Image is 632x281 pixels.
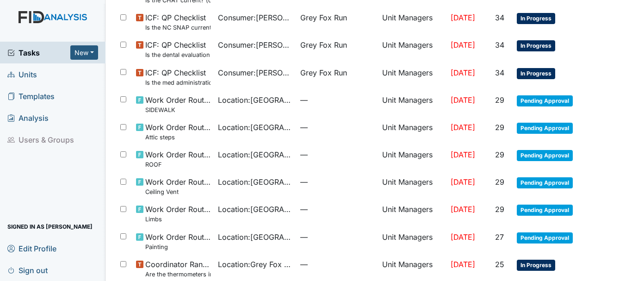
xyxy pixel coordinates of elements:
[300,149,375,160] span: —
[517,260,555,271] span: In Progress
[7,111,49,125] span: Analysis
[145,259,211,279] span: Coordinator Random Are the thermometers in the freezer reading between 0 degrees and 10 degrees?
[145,78,211,87] small: Is the med administration assessment current? (document the date in the comment section)
[451,95,475,105] span: [DATE]
[145,133,211,142] small: Attic steps
[300,259,375,270] span: —
[145,50,211,59] small: Is the dental evaluation current? (document the date, oral rating, and goal # if needed in the co...
[378,8,447,36] td: Unit Managers
[145,204,211,224] span: Work Order Routine Limbs
[300,39,347,50] span: Grey Fox Run
[218,204,292,215] span: Location : [GEOGRAPHIC_DATA]
[378,36,447,63] td: Unit Managers
[7,263,48,277] span: Sign out
[145,243,211,251] small: Painting
[7,241,56,256] span: Edit Profile
[145,67,211,87] span: ICF: QP Checklist Is the med administration assessment current? (document the date in the comment...
[145,231,211,251] span: Work Order Routine Painting
[300,67,347,78] span: Grey Fox Run
[145,215,211,224] small: Limbs
[378,200,447,227] td: Unit Managers
[451,232,475,242] span: [DATE]
[517,123,573,134] span: Pending Approval
[495,13,504,22] span: 34
[145,270,211,279] small: Are the thermometers in the freezer reading between 0 degrees and 10 degrees?
[7,67,37,81] span: Units
[145,187,211,196] small: Ceiling Vent
[300,231,375,243] span: —
[495,260,504,269] span: 25
[451,13,475,22] span: [DATE]
[145,160,211,169] small: ROOF
[378,118,447,145] td: Unit Managers
[378,145,447,173] td: Unit Managers
[218,231,292,243] span: Location : [GEOGRAPHIC_DATA]
[517,205,573,216] span: Pending Approval
[495,232,504,242] span: 27
[495,150,504,159] span: 29
[517,68,555,79] span: In Progress
[218,176,292,187] span: Location : [GEOGRAPHIC_DATA]
[517,13,555,24] span: In Progress
[451,150,475,159] span: [DATE]
[300,12,347,23] span: Grey Fox Run
[451,177,475,187] span: [DATE]
[300,94,375,106] span: —
[145,176,211,196] span: Work Order Routine Ceiling Vent
[300,122,375,133] span: —
[218,67,292,78] span: Consumer : [PERSON_NAME]
[378,63,447,91] td: Unit Managers
[145,149,211,169] span: Work Order Routine ROOF
[451,68,475,77] span: [DATE]
[451,123,475,132] span: [DATE]
[517,95,573,106] span: Pending Approval
[145,122,211,142] span: Work Order Routine Attic steps
[451,205,475,214] span: [DATE]
[70,45,98,60] button: New
[300,176,375,187] span: —
[517,150,573,161] span: Pending Approval
[517,177,573,188] span: Pending Approval
[495,95,504,105] span: 29
[145,106,211,114] small: SIDEWALK
[145,39,211,59] span: ICF: QP Checklist Is the dental evaluation current? (document the date, oral rating, and goal # i...
[218,122,292,133] span: Location : [GEOGRAPHIC_DATA]
[218,39,292,50] span: Consumer : [PERSON_NAME]
[7,89,55,103] span: Templates
[378,91,447,118] td: Unit Managers
[145,12,211,32] span: ICF: QP Checklist Is the NC SNAP current? (document the date in the comment section)
[218,149,292,160] span: Location : [GEOGRAPHIC_DATA]
[218,12,292,23] span: Consumer : [PERSON_NAME]
[495,177,504,187] span: 29
[495,40,504,50] span: 34
[495,123,504,132] span: 29
[218,259,292,270] span: Location : Grey Fox Run
[7,47,70,58] a: Tasks
[517,232,573,244] span: Pending Approval
[145,94,211,114] span: Work Order Routine SIDEWALK
[7,219,93,234] span: Signed in as [PERSON_NAME]
[517,40,555,51] span: In Progress
[300,204,375,215] span: —
[495,68,504,77] span: 34
[495,205,504,214] span: 29
[218,94,292,106] span: Location : [GEOGRAPHIC_DATA]
[145,23,211,32] small: Is the NC SNAP current? (document the date in the comment section)
[451,260,475,269] span: [DATE]
[378,173,447,200] td: Unit Managers
[451,40,475,50] span: [DATE]
[378,228,447,255] td: Unit Managers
